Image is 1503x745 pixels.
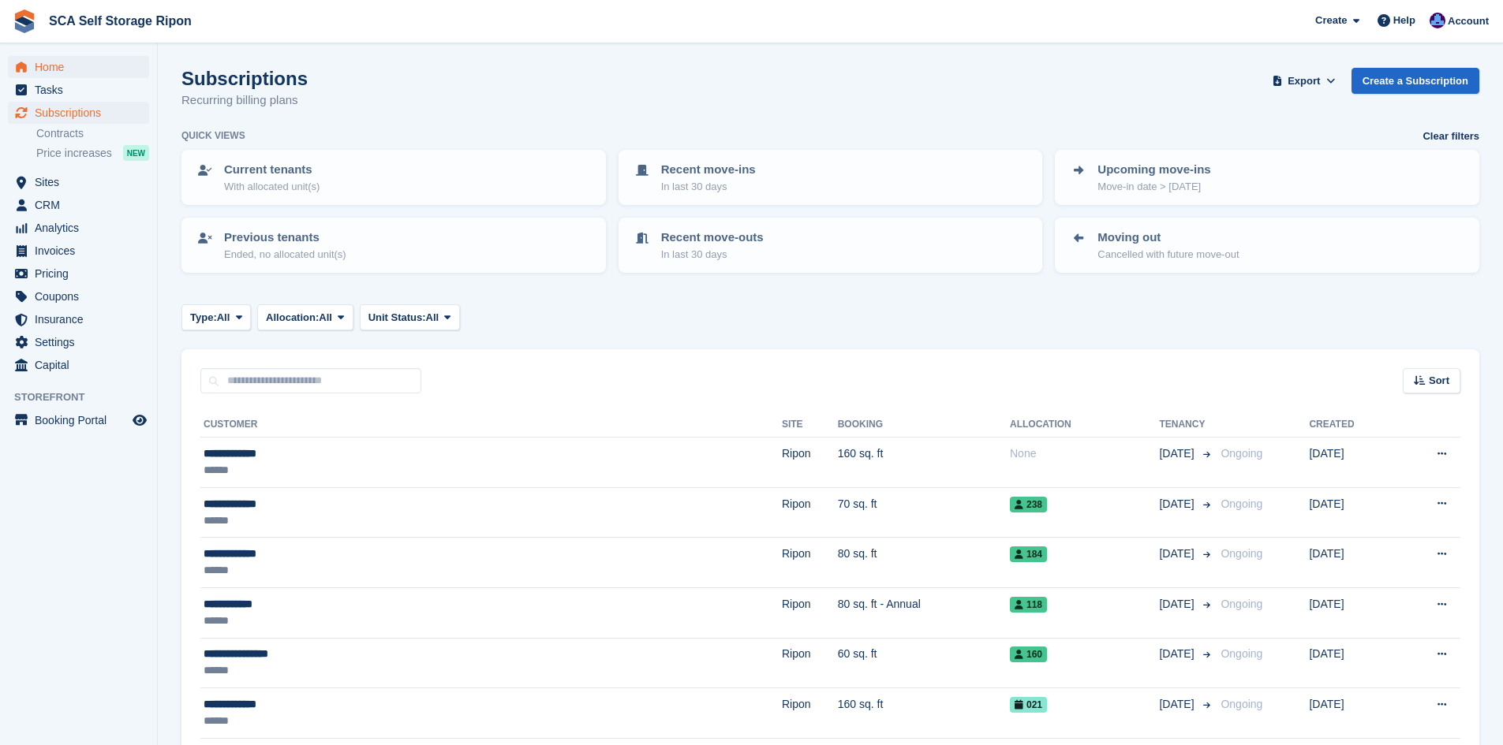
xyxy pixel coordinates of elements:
[200,412,782,438] th: Customer
[426,310,439,326] span: All
[8,102,149,124] a: menu
[35,79,129,101] span: Tasks
[661,229,764,247] p: Recent move-outs
[1097,179,1210,195] p: Move-in date > [DATE]
[35,308,129,330] span: Insurance
[782,538,838,588] td: Ripon
[1221,598,1262,610] span: Ongoing
[1159,696,1197,713] span: [DATE]
[782,487,838,538] td: Ripon
[319,310,332,326] span: All
[1309,688,1396,739] td: [DATE]
[1097,229,1239,247] p: Moving out
[1159,496,1197,512] span: [DATE]
[181,129,245,143] h6: Quick views
[1309,587,1396,638] td: [DATE]
[1309,412,1396,438] th: Created
[838,412,1010,438] th: Booking
[1309,487,1396,538] td: [DATE]
[1269,68,1339,94] button: Export
[1429,373,1449,389] span: Sort
[1423,129,1479,144] a: Clear filters
[1010,697,1047,713] span: 021
[35,56,129,78] span: Home
[1352,68,1479,94] a: Create a Subscription
[782,587,838,638] td: Ripon
[1159,596,1197,613] span: [DATE]
[8,217,149,239] a: menu
[8,79,149,101] a: menu
[1430,13,1445,28] img: Sarah Race
[190,310,217,326] span: Type:
[8,263,149,285] a: menu
[35,354,129,376] span: Capital
[782,412,838,438] th: Site
[782,438,838,488] td: Ripon
[838,587,1010,638] td: 80 sq. ft - Annual
[1010,646,1047,662] span: 160
[217,310,230,326] span: All
[183,219,604,271] a: Previous tenants Ended, no allocated unit(s)
[1288,73,1320,89] span: Export
[1010,497,1047,512] span: 238
[1010,597,1047,613] span: 118
[8,308,149,330] a: menu
[181,68,308,89] h1: Subscriptions
[36,146,112,161] span: Price increases
[8,354,149,376] a: menu
[35,194,129,216] span: CRM
[620,219,1041,271] a: Recent move-outs In last 30 days
[35,102,129,124] span: Subscriptions
[838,538,1010,588] td: 80 sq. ft
[360,304,460,330] button: Unit Status: All
[368,310,426,326] span: Unit Status:
[8,285,149,307] a: menu
[8,56,149,78] a: menu
[35,240,129,262] span: Invoices
[8,331,149,353] a: menu
[266,310,319,326] span: Allocation:
[1010,546,1047,562] span: 184
[257,304,353,330] button: Allocation: All
[8,194,149,216] a: menu
[782,688,838,739] td: Ripon
[1010,445,1159,462] div: None
[224,161,320,179] p: Current tenants
[782,638,838,688] td: Ripon
[661,179,756,195] p: In last 30 days
[183,151,604,203] a: Current tenants With allocated unit(s)
[1221,447,1262,460] span: Ongoing
[1393,13,1415,28] span: Help
[838,688,1010,739] td: 160 sq. ft
[35,263,129,285] span: Pricing
[1448,13,1489,29] span: Account
[1221,698,1262,710] span: Ongoing
[181,304,251,330] button: Type: All
[35,409,129,431] span: Booking Portal
[620,151,1041,203] a: Recent move-ins In last 30 days
[36,144,149,162] a: Price increases NEW
[35,217,129,239] span: Analytics
[35,171,129,193] span: Sites
[224,179,320,195] p: With allocated unit(s)
[1056,151,1478,203] a: Upcoming move-ins Move-in date > [DATE]
[838,638,1010,688] td: 60 sq. ft
[1309,538,1396,588] td: [DATE]
[1010,412,1159,438] th: Allocation
[838,438,1010,488] td: 160 sq. ft
[1221,647,1262,660] span: Ongoing
[36,126,149,141] a: Contracts
[224,247,346,263] p: Ended, no allocated unit(s)
[1159,646,1197,662] span: [DATE]
[8,409,149,431] a: menu
[661,161,756,179] p: Recent move-ins
[14,389,157,405] span: Storefront
[123,145,149,161] div: NEW
[1221,547,1262,560] span: Ongoing
[1159,445,1197,462] span: [DATE]
[1159,546,1197,562] span: [DATE]
[8,240,149,262] a: menu
[838,487,1010,538] td: 70 sq. ft
[1221,497,1262,510] span: Ongoing
[35,331,129,353] span: Settings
